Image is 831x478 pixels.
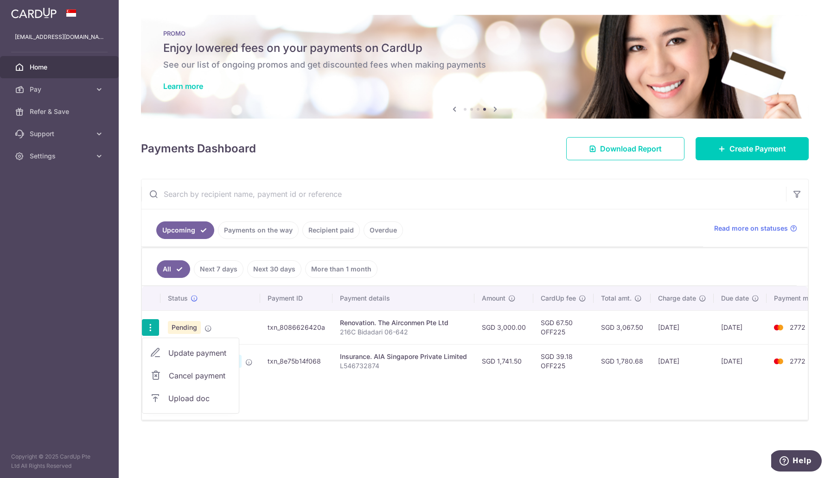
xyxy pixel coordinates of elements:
[163,59,786,70] h6: See our list of ongoing promos and get discounted fees when making payments
[714,310,767,344] td: [DATE]
[30,63,91,72] span: Home
[30,129,91,138] span: Support
[790,357,805,365] span: 2772
[260,310,332,344] td: txn_8086626420a
[340,352,467,361] div: Insurance. AIA Singapore Private Limited
[30,151,91,161] span: Settings
[218,221,299,239] a: Payments on the way
[714,224,797,233] a: Read more on statuses
[790,323,805,331] span: 2772
[15,32,104,42] p: [EMAIL_ADDRESS][DOMAIN_NAME]
[163,82,203,91] a: Learn more
[658,294,696,303] span: Charge date
[305,260,377,278] a: More than 1 month
[594,344,651,378] td: SGD 1,780.68
[340,318,467,327] div: Renovation. The Airconmen Pte Ltd
[474,310,533,344] td: SGD 3,000.00
[168,321,201,334] span: Pending
[141,15,809,119] img: Latest Promos banner
[157,260,190,278] a: All
[566,137,684,160] a: Download Report
[721,294,749,303] span: Due date
[601,294,632,303] span: Total amt.
[340,327,467,337] p: 216C Bidadari 06-642
[594,310,651,344] td: SGD 3,067.50
[533,344,594,378] td: SGD 39.18 OFF225
[168,294,188,303] span: Status
[771,450,822,473] iframe: Opens a widget where you can find more information
[11,7,57,19] img: CardUp
[247,260,301,278] a: Next 30 days
[194,260,243,278] a: Next 7 days
[651,344,714,378] td: [DATE]
[30,107,91,116] span: Refer & Save
[364,221,403,239] a: Overdue
[260,344,332,378] td: txn_8e75b14f068
[163,41,786,56] h5: Enjoy lowered fees on your payments on CardUp
[30,85,91,94] span: Pay
[714,224,788,233] span: Read more on statuses
[302,221,360,239] a: Recipient paid
[332,286,474,310] th: Payment details
[340,361,467,371] p: L546732874
[651,310,714,344] td: [DATE]
[696,137,809,160] a: Create Payment
[541,294,576,303] span: CardUp fee
[141,140,256,157] h4: Payments Dashboard
[482,294,505,303] span: Amount
[769,356,788,367] img: Bank Card
[714,344,767,378] td: [DATE]
[729,143,786,154] span: Create Payment
[156,221,214,239] a: Upcoming
[769,322,788,333] img: Bank Card
[141,179,786,209] input: Search by recipient name, payment id or reference
[600,143,662,154] span: Download Report
[163,30,786,37] p: PROMO
[260,286,332,310] th: Payment ID
[533,310,594,344] td: SGD 67.50 OFF225
[474,344,533,378] td: SGD 1,741.50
